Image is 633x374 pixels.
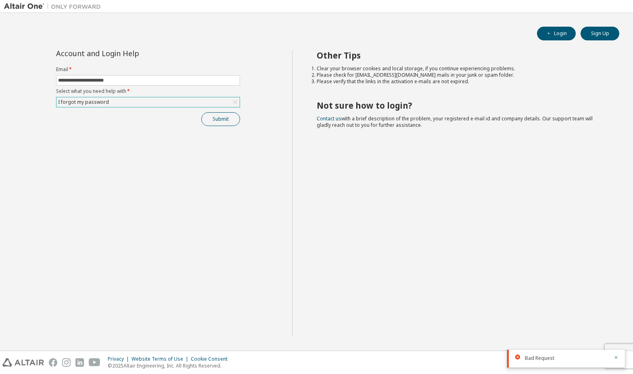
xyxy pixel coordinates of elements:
[56,97,240,107] div: I forgot my password
[537,27,576,40] button: Login
[56,66,240,73] label: Email
[317,78,605,85] li: Please verify that the links in the activation e-mails are not expired.
[89,358,100,367] img: youtube.svg
[49,358,57,367] img: facebook.svg
[317,72,605,78] li: Please check for [EMAIL_ADDRESS][DOMAIN_NAME] mails in your junk or spam folder.
[56,88,240,95] label: Select what you need help with
[317,100,605,111] h2: Not sure how to login?
[108,356,132,362] div: Privacy
[317,115,341,122] a: Contact us
[75,358,84,367] img: linkedin.svg
[317,50,605,61] h2: Other Tips
[56,50,203,57] div: Account and Login Help
[4,2,105,11] img: Altair One
[108,362,232,369] p: © 2025 Altair Engineering, Inc. All Rights Reserved.
[2,358,44,367] img: altair_logo.svg
[57,98,110,107] div: I forgot my password
[525,355,554,361] span: Bad Request
[581,27,619,40] button: Sign Up
[317,115,593,128] span: with a brief description of the problem, your registered e-mail id and company details. Our suppo...
[62,358,71,367] img: instagram.svg
[201,112,240,126] button: Submit
[132,356,191,362] div: Website Terms of Use
[317,65,605,72] li: Clear your browser cookies and local storage, if you continue experiencing problems.
[191,356,232,362] div: Cookie Consent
